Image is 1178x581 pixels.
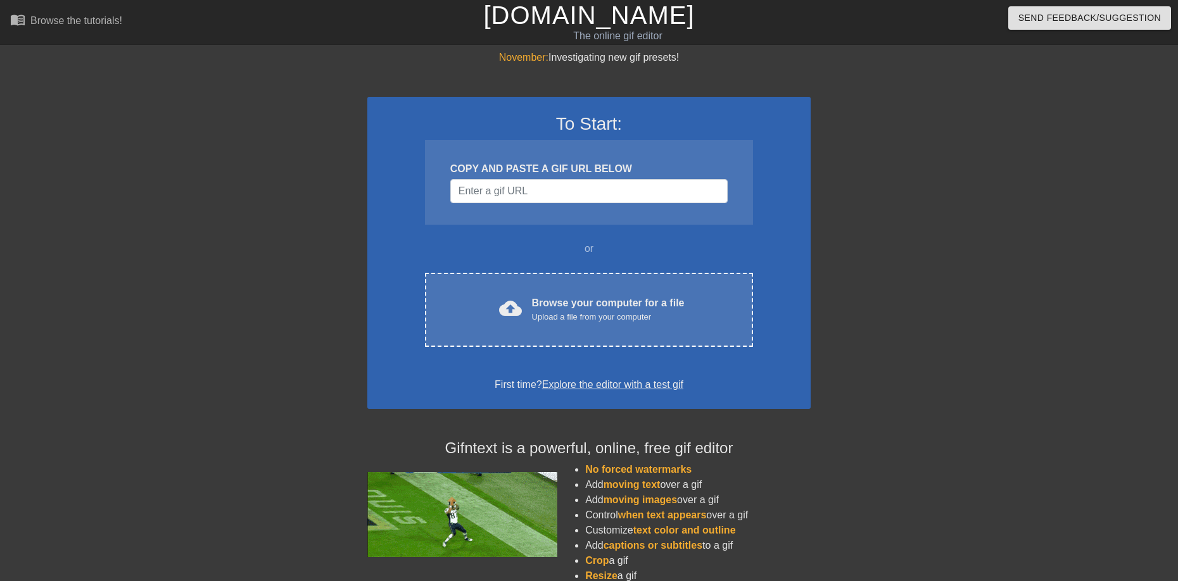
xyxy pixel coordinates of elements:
[1008,6,1171,30] button: Send Feedback/Suggestion
[604,540,702,551] span: captions or subtitles
[499,52,548,63] span: November:
[585,570,617,581] span: Resize
[1018,10,1161,26] span: Send Feedback/Suggestion
[450,161,728,177] div: COPY AND PASTE A GIF URL BELOW
[400,241,778,256] div: or
[384,377,794,392] div: First time?
[585,555,609,566] span: Crop
[585,477,811,492] li: Add over a gif
[618,509,707,520] span: when text appears
[10,12,122,32] a: Browse the tutorials!
[585,538,811,553] li: Add to a gif
[585,508,811,523] li: Control over a gif
[604,494,677,505] span: moving images
[542,379,683,390] a: Explore the editor with a test gif
[384,113,794,135] h3: To Start:
[367,472,557,557] img: football_small.gif
[585,553,811,568] li: a gif
[483,1,694,29] a: [DOMAIN_NAME]
[499,297,522,320] span: cloud_upload
[399,28,837,44] div: The online gif editor
[585,523,811,538] li: Customize
[604,479,661,490] span: moving text
[633,525,736,535] span: text color and outline
[532,296,685,323] div: Browse your computer for a file
[450,179,728,203] input: Username
[30,15,122,26] div: Browse the tutorials!
[585,464,692,475] span: No forced watermarks
[585,492,811,508] li: Add over a gif
[367,50,811,65] div: Investigating new gif presets!
[367,439,811,458] h4: Gifntext is a powerful, online, free gif editor
[10,12,25,27] span: menu_book
[532,311,685,323] div: Upload a file from your computer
